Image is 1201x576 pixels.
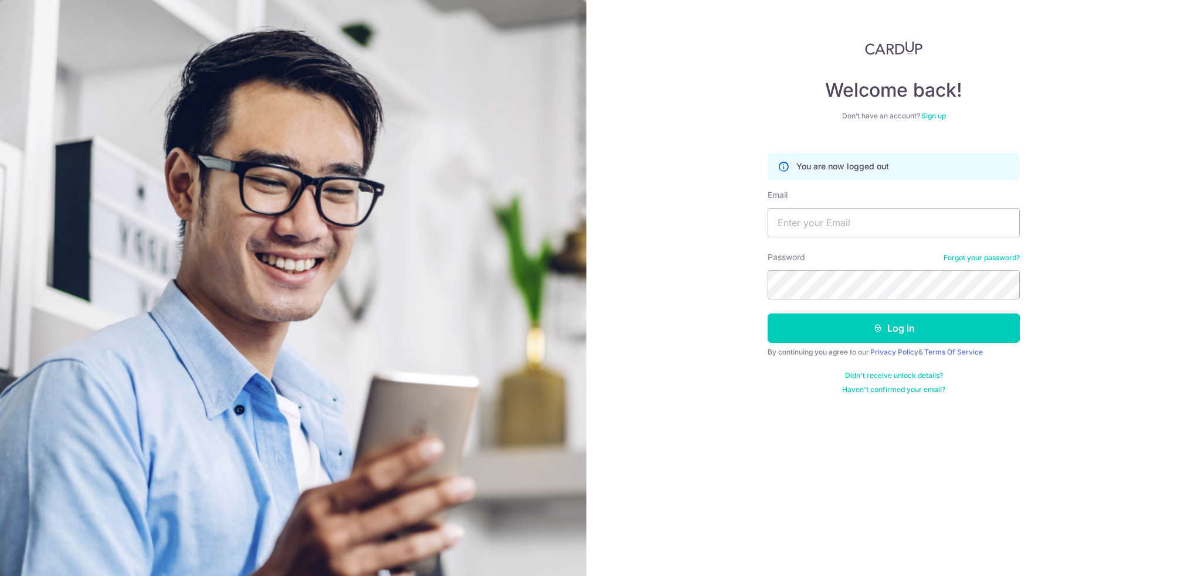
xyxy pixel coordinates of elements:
[768,251,805,263] label: Password
[768,208,1020,237] input: Enter your Email
[768,111,1020,121] div: Don’t have an account?
[768,189,788,201] label: Email
[845,371,943,380] a: Didn't receive unlock details?
[768,79,1020,102] h4: Welcome back!
[768,347,1020,357] div: By continuing you agree to our &
[944,253,1020,263] a: Forgot your password?
[796,161,889,172] p: You are now logged out
[865,41,922,55] img: CardUp Logo
[921,111,946,120] a: Sign up
[924,347,983,356] a: Terms Of Service
[768,313,1020,343] button: Log in
[870,347,918,356] a: Privacy Policy
[842,385,945,394] a: Haven't confirmed your email?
